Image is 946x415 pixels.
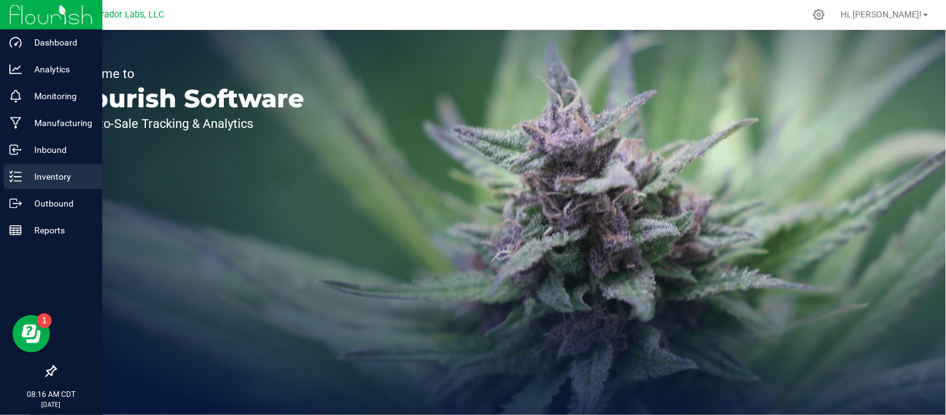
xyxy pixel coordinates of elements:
inline-svg: Analytics [9,63,22,76]
iframe: Resource center [12,315,50,353]
p: Manufacturing [22,115,97,130]
inline-svg: Inventory [9,170,22,183]
p: Outbound [22,196,97,211]
p: Analytics [22,62,97,77]
inline-svg: Manufacturing [9,117,22,129]
p: Inventory [22,169,97,184]
p: Monitoring [22,89,97,104]
div: Manage settings [811,9,827,21]
span: Curador Labs, LLC [90,9,164,20]
p: Seed-to-Sale Tracking & Analytics [67,117,304,130]
p: [DATE] [6,400,97,409]
inline-svg: Inbound [9,144,22,156]
p: Welcome to [67,67,304,80]
inline-svg: Outbound [9,197,22,210]
inline-svg: Dashboard [9,36,22,49]
p: Reports [22,223,97,238]
span: Hi, [PERSON_NAME]! [841,9,922,19]
p: Inbound [22,142,97,157]
iframe: Resource center unread badge [37,313,52,328]
p: Flourish Software [67,86,304,111]
p: 08:16 AM CDT [6,389,97,400]
p: Dashboard [22,35,97,50]
inline-svg: Monitoring [9,90,22,102]
inline-svg: Reports [9,224,22,237]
